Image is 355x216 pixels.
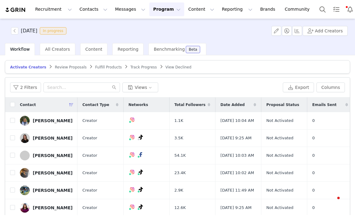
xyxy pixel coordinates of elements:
span: [DATE] 9:25 AM [220,135,252,141]
a: [PERSON_NAME] [20,116,73,126]
span: 2.9K [174,187,183,193]
span: Activate Creators [10,65,46,69]
span: Creator [82,118,97,124]
img: instagram.svg [130,170,135,174]
button: Export [283,82,314,92]
button: Content [185,2,218,16]
span: Proposal Status [266,102,299,108]
span: 54.1K [174,152,186,159]
button: 2 Filters [10,82,41,92]
a: [PERSON_NAME] [20,168,73,178]
img: instagram.svg [130,152,135,157]
a: [PERSON_NAME] [20,185,73,195]
button: Contacts [76,2,111,16]
a: Community [281,2,316,16]
span: Creator [82,152,97,159]
div: [PERSON_NAME] [33,136,73,141]
span: Fulfill Products [95,65,122,69]
button: Columns [316,82,345,92]
span: Workflow [10,47,30,52]
span: Not Activated [266,152,293,159]
span: [DATE] 10:02 AM [220,170,254,176]
div: [PERSON_NAME] [33,118,73,123]
a: Brands [256,2,281,16]
img: instagram.svg [130,187,135,192]
span: Total Followers [174,102,206,108]
span: Review Proposals [55,65,87,69]
span: Emails Sent [312,102,336,108]
span: Track Progress [130,65,157,69]
span: Not Activated [266,135,293,141]
span: 1.1K [174,118,183,124]
img: instagram.svg [130,117,135,122]
iframe: Intercom live chat [325,195,340,210]
span: All Creators [45,47,70,52]
i: icon: search [112,85,116,90]
span: Not Activated [266,205,293,211]
span: Creator [82,170,97,176]
button: Search [316,2,329,16]
span: Content [85,47,103,52]
div: [PERSON_NAME] [33,205,73,210]
span: [DATE] 10:04 AM [220,118,254,124]
span: Not Activated [266,187,293,193]
span: [object Object] [11,27,69,35]
img: 63206f96-0b85-49b2-a63d-188a2708b44a.jpg [20,116,30,126]
button: Program [149,2,184,16]
span: [DATE] 11:49 AM [220,187,254,193]
h3: [DATE] [21,27,37,35]
img: 169f900c-77a8-4b1a-b050-c31eee265086.jpg [20,168,30,178]
button: Recruitment [32,2,76,16]
span: Not Activated [266,170,293,176]
input: Search... [43,82,120,92]
img: grin logo [5,7,26,13]
span: [DATE] 10:03 AM [220,152,254,159]
span: In progress [40,27,66,35]
span: Benchmarking [154,47,185,52]
button: Messages [111,2,149,16]
span: 23.4K [174,170,186,176]
span: 3.5K [174,135,183,141]
div: [PERSON_NAME] [33,153,73,158]
span: Date Added [220,102,245,108]
img: 2a801dfd-a4d6-4b9c-8269-69b9419b477c.jpg [20,185,30,195]
img: instagram.svg [130,204,135,209]
span: Not Activated [266,118,293,124]
button: Views [122,82,158,92]
div: [PERSON_NAME] [33,170,73,175]
span: Reporting [118,47,138,52]
img: instagram.svg [130,135,135,140]
span: Creator [82,187,97,193]
button: Add Creators [303,26,348,36]
span: Contact [20,102,36,108]
button: Reporting [218,2,256,16]
span: [DATE] 9:25 AM [220,205,252,211]
span: View Declined [166,65,192,69]
span: 12.6K [174,205,186,211]
span: Creator [82,135,97,141]
span: Contact Type [82,102,109,108]
img: 3ef0343c-02a5-4dc3-bf6a-10a6ea3787c5.jpg [20,133,30,143]
a: [PERSON_NAME] [20,151,73,160]
span: Networks [129,102,148,108]
a: Tasks [330,2,343,16]
img: b919cd63-74be-4466-93e3-b44a1bac1665.jpg [20,203,30,213]
div: [PERSON_NAME] [33,188,73,193]
div: Beta [189,48,197,51]
a: [PERSON_NAME] [20,133,73,143]
a: [PERSON_NAME] [20,203,73,213]
span: Creator [82,205,97,211]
